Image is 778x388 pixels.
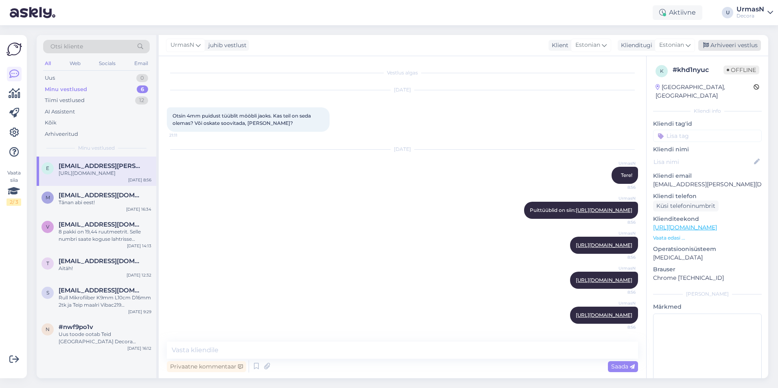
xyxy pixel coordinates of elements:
[45,119,57,127] div: Kõik
[653,215,762,223] p: Klienditeekond
[46,326,50,332] span: n
[576,312,632,318] a: [URL][DOMAIN_NAME]
[575,41,600,50] span: Estonian
[653,145,762,154] p: Kliendi nimi
[127,272,151,278] div: [DATE] 12:32
[659,41,684,50] span: Estonian
[660,68,664,74] span: k
[45,74,55,82] div: Uus
[59,192,143,199] span: merle152@hotmail.com
[736,13,764,19] div: Decora
[605,195,636,201] span: UrmasN
[605,300,636,306] span: UrmasN
[167,86,638,94] div: [DATE]
[605,160,636,166] span: UrmasN
[653,172,762,180] p: Kliendi email
[653,290,762,298] div: [PERSON_NAME]
[137,85,148,94] div: 6
[621,172,632,178] span: Tere!
[59,199,151,206] div: Tãnan abi eest!
[205,41,247,50] div: juhib vestlust
[576,207,632,213] a: [URL][DOMAIN_NAME]
[173,113,312,126] span: Otsin 4mm puidust tüüblit mööbli jaoks. Kas teil on seda olemas? Või oskate soovitada, [PERSON_NA...
[46,194,50,201] span: m
[167,146,638,153] div: [DATE]
[43,58,52,69] div: All
[59,323,93,331] span: #nwf9po1v
[653,224,717,231] a: [URL][DOMAIN_NAME]
[59,294,151,309] div: Rull Mikrofiiber K9mm L10cm D16mm 2tk ja Teip maalri Vibac219 19mm/50m? Nende eest [PERSON_NAME] ...
[530,207,632,213] span: Puittüüblid on siin:
[653,5,702,20] div: Aktiivne
[653,274,762,282] p: Chrome [TECHNICAL_ID]
[605,254,636,260] span: 8:56
[653,201,719,211] div: Küsi telefoninumbrit
[78,144,115,152] span: Minu vestlused
[698,40,761,51] div: Arhiveeri vestlus
[46,260,49,266] span: t
[127,243,151,249] div: [DATE] 14:13
[653,180,762,189] p: [EMAIL_ADDRESS][PERSON_NAME][DOMAIN_NAME]
[605,184,636,190] span: 8:56
[653,192,762,201] p: Kliendi telefon
[59,257,143,265] span: terippohla@gmail.com
[722,7,733,18] div: U
[45,96,85,105] div: Tiimi vestlused
[736,6,764,13] div: UrmasN
[59,228,151,243] div: 8 pakki on 19,44 ruutmeetrit. Selle numbri saate koguse lahtrisse sisestada. Selle koguse hind on...
[736,6,773,19] a: UrmasNDecora
[128,309,151,315] div: [DATE] 9:29
[46,165,49,171] span: e
[46,224,49,230] span: v
[673,65,723,75] div: # khd1nyuc
[653,245,762,253] p: Operatsioonisüsteem
[7,198,21,206] div: 2 / 3
[576,242,632,248] a: [URL][DOMAIN_NAME]
[7,41,22,57] img: Askly Logo
[45,130,78,138] div: Arhiveeritud
[59,331,151,345] div: Uus toode ootab Teid [GEOGRAPHIC_DATA] Decora arvemüügis (kohe uksest sisse tulles vasakul esimen...
[135,96,148,105] div: 12
[605,289,636,295] span: 8:56
[45,108,75,116] div: AI Assistent
[46,290,49,296] span: s
[128,177,151,183] div: [DATE] 8:56
[656,83,754,100] div: [GEOGRAPHIC_DATA], [GEOGRAPHIC_DATA]
[611,363,635,370] span: Saada
[50,42,83,51] span: Otsi kliente
[605,265,636,271] span: UrmasN
[126,206,151,212] div: [DATE] 16:34
[723,65,759,74] span: Offline
[45,85,87,94] div: Minu vestlused
[59,265,151,272] div: Aitäh!
[653,253,762,262] p: [MEDICAL_DATA]
[68,58,82,69] div: Web
[605,324,636,330] span: 8:56
[653,130,762,142] input: Lisa tag
[169,132,200,138] span: 21:11
[653,107,762,115] div: Kliendi info
[136,74,148,82] div: 0
[653,265,762,274] p: Brauser
[167,69,638,76] div: Vestlus algas
[549,41,568,50] div: Klient
[653,120,762,128] p: Kliendi tag'id
[170,41,194,50] span: UrmasN
[127,345,151,351] div: [DATE] 16:12
[59,162,143,170] span: evari.koppel@gmail.com
[167,361,246,372] div: Privaatne kommentaar
[653,234,762,242] p: Vaata edasi ...
[59,170,151,177] div: [URL][DOMAIN_NAME]
[59,221,143,228] span: vdostojevskaja@gmail.com
[97,58,117,69] div: Socials
[605,219,636,225] span: 8:56
[653,157,752,166] input: Lisa nimi
[59,287,143,294] span: siiris25@gmail.com
[605,230,636,236] span: UrmasN
[618,41,652,50] div: Klienditugi
[7,169,21,206] div: Vaata siia
[133,58,150,69] div: Email
[653,303,762,311] p: Märkmed
[576,277,632,283] a: [URL][DOMAIN_NAME]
